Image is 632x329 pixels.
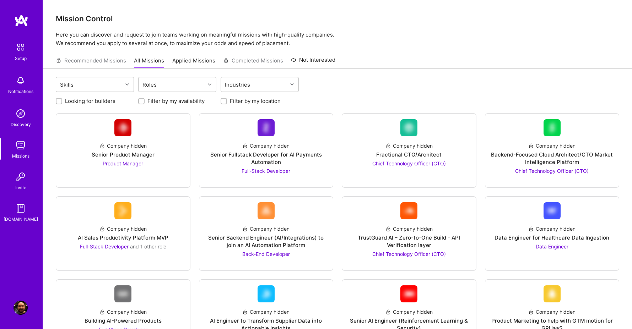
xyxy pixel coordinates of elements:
label: Filter by my availability [147,97,205,105]
a: Company LogoCompany hiddenSenior Fullstack Developer for AI Payments AutomationFull-Stack Developer [205,119,328,182]
a: Company LogoCompany hiddenSenior Backend Engineer (AI/Integrations) to join an AI Automation Plat... [205,202,328,265]
a: Company LogoCompany hiddenData Engineer for Healthcare Data IngestionData Engineer [491,202,614,265]
a: Applied Missions [172,57,215,68]
span: Data Engineer [536,243,568,250]
img: User Avatar [13,301,28,315]
a: Company LogoCompany hiddenSenior Product ManagerProduct Manager [62,119,184,182]
label: Looking for builders [65,97,115,105]
div: Roles [141,79,158,90]
div: Company hidden [385,225,433,232]
img: Company Logo [544,285,561,302]
i: icon Chevron [208,83,211,86]
a: Company LogoCompany hiddenFractional CTO/ArchitectChief Technology Officer (CTO) [348,119,470,182]
div: Company hidden [99,142,147,149]
div: Discovery [11,121,31,128]
div: TrustGuard AI – Zero-to-One Build - API Verification layer [348,234,470,249]
i: icon Chevron [290,83,294,86]
div: [DOMAIN_NAME] [4,215,38,223]
img: Company Logo [114,119,131,136]
div: Industries [223,79,252,90]
img: guide book [13,201,28,215]
img: Company Logo [544,202,561,219]
a: Company LogoCompany hiddenAI Sales Productivity Platform MVPFull-Stack Developer and 1 other role [62,202,184,265]
span: Chief Technology Officer (CTO) [515,168,589,174]
img: Company Logo [400,202,417,219]
div: Data Engineer for Healthcare Data Ingestion [495,234,609,241]
img: Company Logo [544,119,561,136]
img: Invite [13,170,28,184]
a: All Missions [134,57,164,68]
span: Full-Stack Developer [242,168,290,174]
div: Building AI-Powered Products [85,317,162,324]
h3: Mission Control [56,14,619,23]
div: Company hidden [99,225,147,232]
div: Company hidden [528,308,576,316]
div: Senior Backend Engineer (AI/Integrations) to join an AI Automation Platform [205,234,328,249]
img: Company Logo [400,119,417,136]
div: Setup [15,55,27,62]
div: Company hidden [385,308,433,316]
span: and 1 other role [130,243,166,250]
div: Company hidden [528,142,576,149]
img: bell [13,73,28,88]
div: Company hidden [242,308,290,316]
img: Company Logo [258,285,275,302]
div: Company hidden [528,225,576,232]
img: setup [13,40,28,55]
img: Company Logo [258,202,275,219]
div: Company hidden [385,142,433,149]
img: Company Logo [400,285,417,302]
img: Company Logo [114,285,131,302]
div: Company hidden [242,225,290,232]
div: Notifications [8,88,33,95]
img: discovery [13,106,28,121]
span: Chief Technology Officer (CTO) [372,160,446,166]
div: Missions [12,152,29,160]
div: Senior Product Manager [92,151,155,158]
a: Not Interested [291,56,335,68]
div: Skills [58,79,75,90]
img: teamwork [13,138,28,152]
img: logo [14,14,28,27]
img: Company Logo [258,119,275,136]
i: icon Chevron [125,83,129,86]
p: Here you can discover and request to join teams working on meaningful missions with high-quality ... [56,31,619,48]
div: Senior Fullstack Developer for AI Payments Automation [205,151,328,166]
span: Chief Technology Officer (CTO) [372,251,446,257]
div: Company hidden [99,308,147,316]
div: Backend-Focused Cloud Architect/CTO Market Intelligence Platform [491,151,614,166]
label: Filter by my location [230,97,281,105]
span: Product Manager [103,160,143,166]
span: Full-Stack Developer [80,243,129,250]
div: Invite [15,184,26,191]
a: User Avatar [12,301,29,315]
div: Company hidden [242,142,290,149]
img: Company Logo [114,202,131,219]
div: AI Sales Productivity Platform MVP [78,234,168,241]
div: Fractional CTO/Architect [376,151,442,158]
a: Company LogoCompany hiddenTrustGuard AI – Zero-to-One Build - API Verification layerChief Technol... [348,202,470,265]
span: Back-End Developer [242,251,290,257]
a: Company LogoCompany hiddenBackend-Focused Cloud Architect/CTO Market Intelligence PlatformChief T... [491,119,614,182]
